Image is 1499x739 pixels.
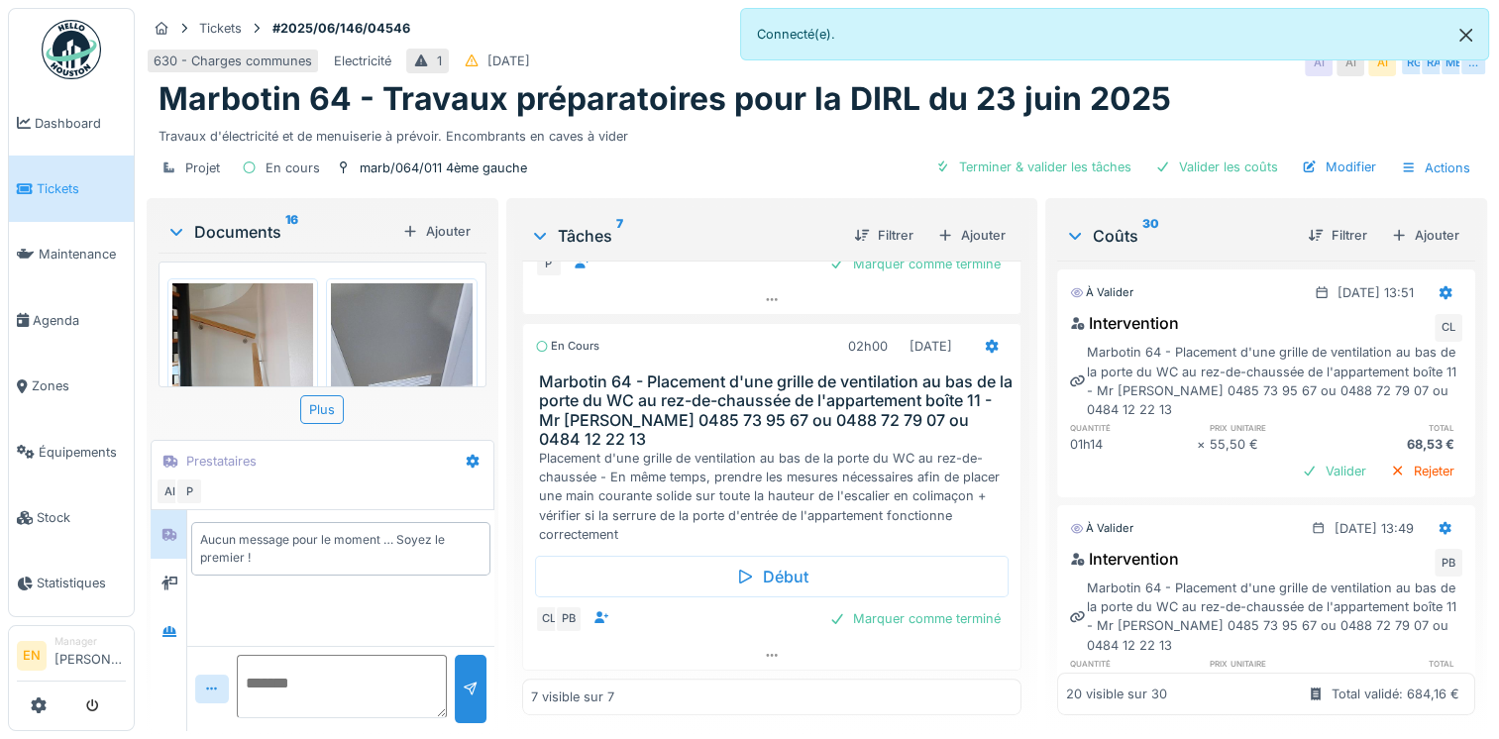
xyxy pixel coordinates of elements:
div: Ajouter [1383,222,1467,249]
h3: Marbotin 64 - Placement d'une grille de ventilation au bas de la porte du WC au rez-de-chaussée d... [539,372,1013,449]
div: À valider [1070,520,1133,537]
span: Dashboard [35,114,126,133]
div: Marquer comme terminé [821,605,1009,632]
div: Manager [54,634,126,649]
div: [DATE] [487,52,530,70]
div: CL [1435,314,1462,342]
div: Plus [300,395,344,424]
div: 01h16 [1070,670,1197,688]
h6: quantité [1070,421,1197,434]
div: 02h00 [848,337,888,356]
div: AI [1368,49,1396,76]
a: Zones [9,354,134,419]
div: P [175,477,203,505]
a: EN Manager[PERSON_NAME] [17,634,126,682]
div: × [1197,435,1210,454]
img: 44bzdz7dlg2u2q9jkc6ng8kbnpxb [331,283,472,472]
div: 55,50 € [1210,435,1337,454]
div: Filtrer [1300,222,1375,249]
div: Ajouter [929,222,1014,249]
div: Travaux d'électricité et de menuiserie à prévoir. Encombrants en caves à vider [159,119,1475,146]
div: [DATE] 13:51 [1338,283,1414,302]
div: Actions [1392,154,1479,182]
a: Maintenance [9,222,134,287]
div: Intervention [1070,547,1179,571]
div: Terminer & valider les tâches [927,154,1139,180]
a: Tickets [9,156,134,221]
span: Agenda [33,311,126,330]
div: RA [1420,49,1447,76]
h6: prix unitaire [1210,657,1337,670]
div: Début [535,556,1009,597]
div: Filtrer [846,222,921,249]
h6: total [1336,421,1462,434]
button: Close [1444,9,1488,61]
h1: Marbotin 64 - Travaux préparatoires pour la DIRL du 23 juin 2025 [159,80,1171,118]
h6: total [1336,657,1462,670]
sup: 7 [616,224,623,248]
div: Prestataires [186,452,257,471]
h6: quantité [1070,657,1197,670]
sup: 16 [285,220,298,244]
div: 20 visible sur 30 [1066,685,1167,703]
span: Zones [32,376,126,395]
div: ME [1440,49,1467,76]
a: Équipements [9,419,134,484]
div: 70,58 € [1336,670,1462,688]
div: 01h14 [1070,435,1197,454]
div: Marbotin 64 - Placement d'une grille de ventilation au bas de la porte du WC au rez-de-chaussée d... [1070,579,1462,655]
div: Coûts [1065,224,1292,248]
span: Maintenance [39,245,126,264]
div: Valider les coûts [1147,154,1286,180]
div: RG [1400,49,1428,76]
strong: #2025/06/146/04546 [265,19,418,38]
a: Stock [9,484,134,550]
img: k6iv9spho82nkhb3l96ssx49adw4 [172,283,313,472]
div: Marbotin 64 - Placement d'une grille de ventilation au bas de la porte du WC au rez-de-chaussée d... [1070,343,1462,419]
div: Aucun message pour le moment … Soyez le premier ! [200,531,482,567]
div: 55,50 € [1210,670,1337,688]
span: Stock [37,508,126,527]
span: Tickets [37,179,126,198]
h6: prix unitaire [1210,421,1337,434]
div: PB [1435,549,1462,577]
div: Rejeter [1382,458,1462,484]
span: Statistiques [37,574,126,592]
div: Valider [1294,458,1374,484]
a: Dashboard [9,90,134,156]
div: [DATE] 13:49 [1335,519,1414,538]
li: [PERSON_NAME] [54,634,126,677]
div: AI [1305,49,1333,76]
div: 7 visible sur 7 [531,687,614,706]
div: Marquer comme terminé [821,251,1009,277]
div: Documents [166,220,394,244]
div: CL [535,605,563,633]
div: En cours [535,338,599,355]
div: Ajouter [394,218,479,245]
div: AI [156,477,183,505]
div: Total validé: 684,16 € [1332,685,1459,703]
div: Modifier [1294,154,1384,180]
div: Tickets [199,19,242,38]
div: [DATE] [910,337,952,356]
div: Projet [185,158,220,177]
div: P [535,250,563,277]
div: Placement d'une grille de ventilation au bas de la porte du WC au rez-de-chaussée - En même temps... [539,449,1013,544]
div: Electricité [334,52,391,70]
div: AI [1337,49,1364,76]
sup: 30 [1142,224,1159,248]
div: marb/064/011 4ème gauche [360,158,527,177]
li: EN [17,641,47,671]
img: Badge_color-CXgf-gQk.svg [42,20,101,79]
div: 1 [437,52,442,70]
div: PB [555,605,583,633]
a: Agenda [9,287,134,353]
div: En cours [266,158,320,177]
div: × [1197,670,1210,688]
span: Équipements [39,443,126,462]
div: Intervention [1070,311,1179,335]
div: … [1459,49,1487,76]
a: Statistiques [9,551,134,616]
div: 68,53 € [1336,435,1462,454]
div: Connecté(e). [740,8,1490,60]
